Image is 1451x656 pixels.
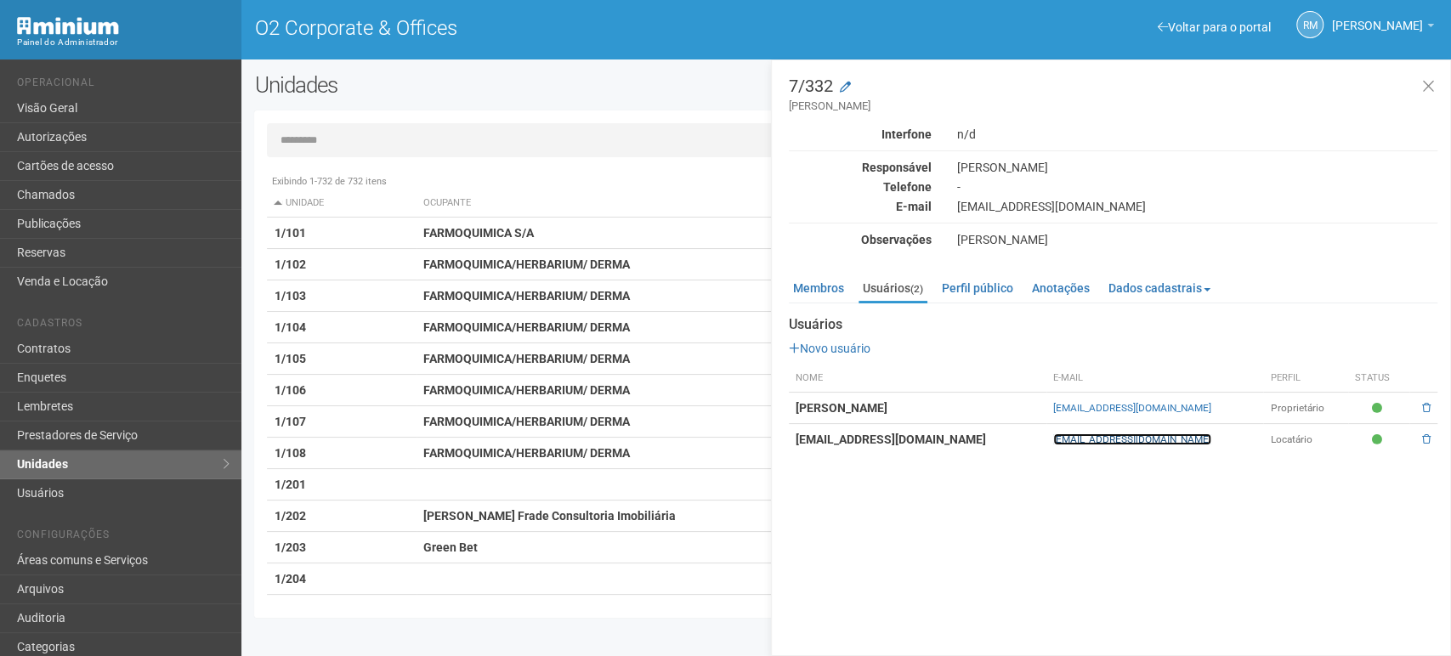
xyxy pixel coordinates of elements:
th: Status [1348,365,1409,393]
span: Rogério Machado [1332,3,1423,32]
strong: 1/202 [274,509,305,523]
strong: [PERSON_NAME] [796,401,887,415]
th: Perfil [1263,365,1348,393]
div: - [944,179,1450,195]
a: Perfil público [938,275,1017,301]
th: Nome [789,365,1046,393]
img: Minium [17,17,119,35]
a: Anotações [1028,275,1094,301]
a: RM [1296,11,1323,38]
strong: 1/103 [274,289,305,303]
a: Modificar a unidade [840,79,851,96]
strong: 1/203 [274,540,305,554]
a: [EMAIL_ADDRESS][DOMAIN_NAME] [1053,433,1211,445]
strong: 1/201 [274,478,305,491]
div: [PERSON_NAME] [944,160,1450,175]
strong: 1/108 [274,446,305,460]
strong: 1/101 [274,226,305,240]
h1: O2 Corporate & Offices [254,17,833,39]
div: n/d [944,127,1450,142]
div: Telefone [776,179,944,195]
strong: 1/105 [274,352,305,365]
strong: [EMAIL_ADDRESS][DOMAIN_NAME] [796,433,986,446]
strong: FARMOQUIMICA/HERBARIUM/ DERMA [423,383,630,397]
div: [EMAIL_ADDRESS][DOMAIN_NAME] [944,199,1450,214]
small: [PERSON_NAME] [789,99,1437,114]
a: [EMAIL_ADDRESS][DOMAIN_NAME] [1053,402,1211,414]
strong: [PERSON_NAME] Frade Consultoria Imobiliária [423,509,676,523]
strong: 1/107 [274,415,305,428]
th: Ocupante: activate to sort column ascending [417,189,928,218]
div: E-mail [776,199,944,214]
a: Novo usuário [789,342,870,355]
a: Dados cadastrais [1104,275,1215,301]
a: Membros [789,275,848,301]
strong: Green Bet [423,540,478,554]
div: Painel do Administrador [17,35,229,50]
div: Interfone [776,127,944,142]
a: Voltar para o portal [1158,20,1271,34]
strong: FARMOQUIMICA/HERBARIUM/ DERMA [423,320,630,334]
small: (2) [910,283,923,295]
strong: FARMOQUIMICA/HERBARIUM/ DERMA [423,415,630,428]
strong: FARMOQUIMICA/HERBARIUM/ DERMA [423,257,630,271]
strong: 1/204 [274,572,305,585]
strong: 1/102 [274,257,305,271]
span: Ativo [1372,401,1386,416]
div: [PERSON_NAME] [944,232,1450,247]
div: Responsável [776,160,944,175]
a: Usuários(2) [859,275,927,303]
strong: Usuários [789,317,1437,332]
a: [PERSON_NAME] [1332,21,1434,35]
h3: 7/332 [789,77,1437,114]
li: Configurações [17,529,229,546]
strong: FARMOQUIMICA/HERBARIUM/ DERMA [423,446,630,460]
span: Ativo [1372,433,1386,447]
li: Cadastros [17,317,229,335]
strong: 1/104 [274,320,305,334]
div: Exibindo 1-732 de 732 itens [267,174,1425,189]
h2: Unidades [254,72,733,98]
td: Locatário [1263,424,1348,455]
strong: FARMOQUIMICA/HERBARIUM/ DERMA [423,352,630,365]
li: Operacional [17,76,229,94]
td: Proprietário [1263,393,1348,424]
div: Observações [776,232,944,247]
strong: FARMOQUIMICA/HERBARIUM/ DERMA [423,289,630,303]
strong: 1/205 [274,603,305,617]
strong: 1/106 [274,383,305,397]
th: E-mail [1046,365,1263,393]
strong: FARMOQUIMICA S/A [423,226,534,240]
strong: MAISRIO [423,603,472,617]
th: Unidade: activate to sort column descending [267,189,416,218]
